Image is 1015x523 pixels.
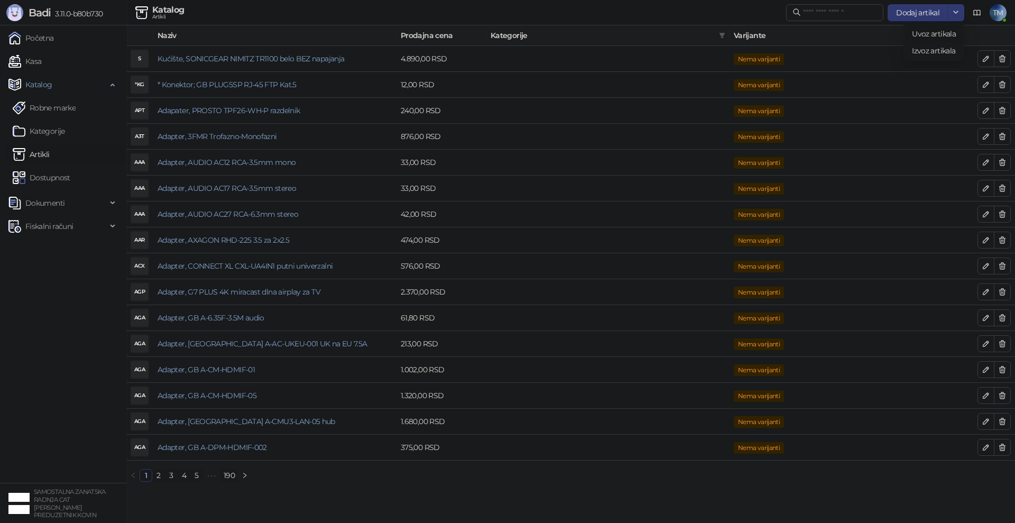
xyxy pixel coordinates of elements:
[13,148,25,161] img: Artikli
[178,469,190,482] li: 4
[158,158,296,167] a: Adapter, AUDIO AC12 RCA-3.5mm mono
[734,53,784,65] span: Nema varijanti
[131,128,148,145] div: A3T
[153,227,396,253] td: Adapter, AXAGON RHD-225 3.5 za 2x2.5
[131,309,148,326] div: AGA
[396,72,486,98] td: 12,00 RSD
[153,305,396,331] td: Adapter, GB A-6.35F-3.5M audio
[968,4,985,21] a: Dokumentacija
[734,157,784,169] span: Nema varijanti
[158,132,277,141] a: Adapter, 3FMR Trofazno-Monofazni
[29,6,51,19] span: Badi
[153,253,396,279] td: Adapter, CONNECT XL CXL-UA4IN1 putni univerzalni
[152,14,184,20] div: Artikli
[396,383,486,409] td: 1.320,00 RSD
[135,6,148,19] img: Artikli
[131,102,148,119] div: APT
[158,183,296,193] a: Adapter, AUDIO AC17 RCA-3.5mm stereo
[153,383,396,409] td: Adapter, GB A-CM-HDMIF-05
[8,51,41,72] a: Kasa
[990,4,1007,21] span: TM
[13,144,50,165] a: ArtikliArtikli
[734,364,784,376] span: Nema varijanti
[396,176,486,201] td: 33,00 RSD
[131,232,148,249] div: AAR
[131,154,148,171] div: AAA
[158,80,297,89] a: * Konektor; GB PLUG5SP RJ-45 FTP Kat.5
[912,29,956,39] span: Uvoz artikala
[717,27,727,43] span: filter
[734,79,784,91] span: Nema varijanti
[153,25,396,46] th: Naziv
[25,74,52,95] span: Katalog
[153,279,396,305] td: Adapter, G7 PLUS 4K miracast dlna airplay za TV
[140,469,152,482] li: 1
[178,470,190,481] a: 4
[158,209,298,219] a: Adapter, AUDIO AC27 RCA-6.3mm stereo
[6,4,23,21] img: Logo
[131,439,148,456] div: AGA
[396,150,486,176] td: 33,00 RSD
[158,443,267,452] a: Adapter, GB A-DPM-HDMIF-002
[734,390,784,402] span: Nema varijanti
[152,6,184,14] div: Katalog
[34,488,106,519] small: SAMOSTALNA ZANATSKA RADNJA CAT [PERSON_NAME] PREDUZETNIK KOVIN
[127,469,140,482] li: Prethodna strana
[127,469,140,482] button: left
[396,305,486,331] td: 61,80 RSD
[131,283,148,300] div: AGP
[51,9,103,19] span: 3.11.0-b80b730
[158,339,367,348] a: Adapter, [GEOGRAPHIC_DATA] A-AC-UKEU-001 UK na EU 7.5A
[153,435,396,461] td: Adapter, GB A-DPM-HDMIF-002
[734,287,784,298] span: Nema varijanti
[158,235,289,245] a: Adapter, AXAGON RHD-225 3.5 za 2x2.5
[396,46,486,72] td: 4.890,00 RSD
[131,413,148,430] div: AGA
[13,121,65,142] a: Kategorije
[719,32,725,39] span: filter
[158,261,333,271] a: Adapter, CONNECT XL CXL-UA4IN1 putni univerzalni
[165,470,177,481] a: 3
[13,97,76,118] a: Robne marke
[242,472,248,479] span: right
[396,331,486,357] td: 213,00 RSD
[203,469,220,482] span: •••
[734,183,784,195] span: Nema varijanti
[153,331,396,357] td: Adapter, GB A-AC-UKEU-001 UK na EU 7.5A
[396,25,486,46] th: Prodajna cena
[396,124,486,150] td: 876,00 RSD
[158,54,344,63] a: Kućište, SONICGEAR NIMITZ TR1100 belo BEZ napajanja
[153,409,396,435] td: Adapter, GB A-CMU3-LAN-05 hub
[912,45,956,57] span: Izvoz artikala
[140,470,152,481] a: 1
[734,313,784,324] span: Nema varijanti
[131,50,148,67] div: S
[25,216,73,237] span: Fiskalni računi
[131,258,148,274] div: ACX
[8,27,54,49] a: Početna
[158,417,335,426] a: Adapter, [GEOGRAPHIC_DATA] A-CMU3-LAN-05 hub
[158,391,256,400] a: Adapter, GB A-CM-HDMIF-05
[396,357,486,383] td: 1.002,00 RSD
[153,98,396,124] td: Adapater, PROSTO TPF26-WH-P razdelnik
[888,4,948,21] button: Dodaj artikal
[153,46,396,72] td: Kućište, SONICGEAR NIMITZ TR1100 belo BEZ napajanja
[153,72,396,98] td: * Konektor; GB PLUG5SP RJ-45 FTP Kat.5
[734,338,784,350] span: Nema varijanti
[153,176,396,201] td: Adapter, AUDIO AC17 RCA-3.5mm stereo
[153,150,396,176] td: Adapter, AUDIO AC12 RCA-3.5mm mono
[238,469,251,482] button: right
[396,409,486,435] td: 1.680,00 RSD
[131,335,148,352] div: AGA
[153,470,164,481] a: 2
[734,131,784,143] span: Nema varijanti
[25,192,64,214] span: Dokumenti
[8,493,30,514] img: 64x64-companyLogo-ae27db6e-dfce-48a1-b68e-83471bd1bffd.png
[396,279,486,305] td: 2.370,00 RSD
[190,469,203,482] li: 5
[203,469,220,482] li: Sledećih 5 Strana
[165,469,178,482] li: 3
[734,416,784,428] span: Nema varijanti
[396,435,486,461] td: 375,00 RSD
[238,469,251,482] li: Sledeća strana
